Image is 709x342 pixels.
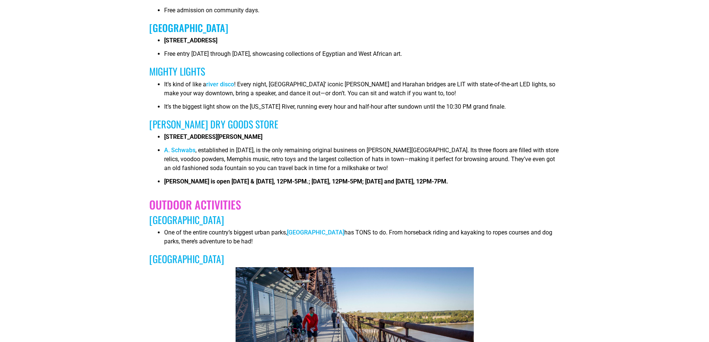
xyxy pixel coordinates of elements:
a: A. Schwabs [164,147,195,154]
strong: [STREET_ADDRESS] [164,37,217,44]
span: It’s kind of like a ! Every night, [GEOGRAPHIC_DATA]’ iconic [PERSON_NAME] and Harahan bridges ar... [164,81,555,97]
a: [GEOGRAPHIC_DATA] [287,229,344,236]
h2: Outdoor Activities [149,198,560,211]
h3: Mighty Lights [149,65,560,77]
strong: [PERSON_NAME] is open [DATE] & [DATE], 12PM-5PM.; [DATE], 12PM-5PM; [DATE] and [DATE], 12PM-7PM. [164,178,448,185]
span: It’s the biggest light show on the [US_STATE] River, running every hour and half-hour after sundo... [164,103,506,110]
a: river disco [206,81,234,88]
span: , established in [DATE], is the only remaining original business on [PERSON_NAME][GEOGRAPHIC_DATA... [164,147,559,172]
a: [GEOGRAPHIC_DATA] [149,20,228,35]
h3: [GEOGRAPHIC_DATA] [149,214,560,226]
h3: [PERSON_NAME] dry goods store [149,118,560,130]
li: Free admission on community days. [164,6,560,19]
strong: [STREET_ADDRESS][PERSON_NAME] [164,133,262,140]
li: Free entry [DATE] through [DATE], showcasing collections of Egyptian and West African art. [164,49,560,63]
h3: [GEOGRAPHIC_DATA] [149,253,560,265]
li: One of the entire country’s biggest urban parks, has TONS to do. From horseback riding and kayaki... [164,228,560,250]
